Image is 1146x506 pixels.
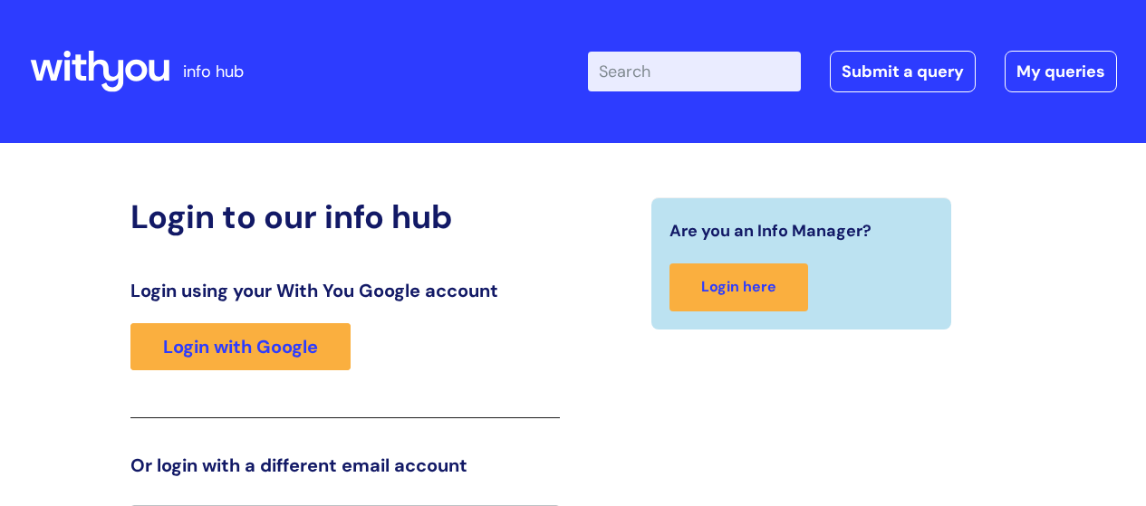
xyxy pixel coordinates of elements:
[130,197,560,236] h2: Login to our info hub
[1005,51,1117,92] a: My queries
[669,263,808,311] a: Login here
[130,280,560,301] h3: Login using your With You Google account
[669,216,872,245] span: Are you an Info Manager?
[588,52,801,91] input: Search
[130,323,351,370] a: Login with Google
[130,454,560,476] h3: Or login with a different email account
[830,51,976,92] a: Submit a query
[183,57,244,86] p: info hub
